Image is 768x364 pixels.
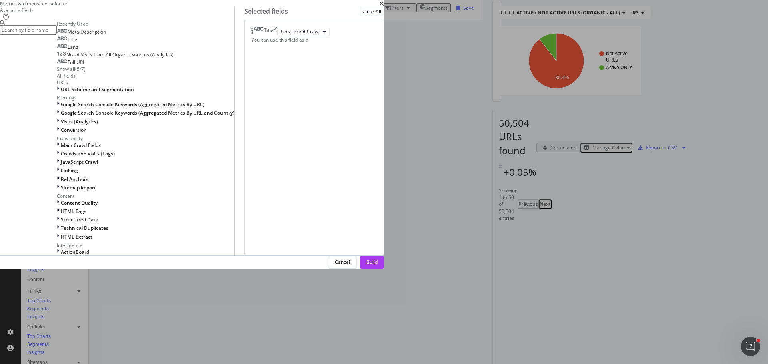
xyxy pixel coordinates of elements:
span: Technical Duplicates [61,225,108,231]
button: On Current Crawl [277,27,330,36]
span: Lang [68,44,78,50]
span: Google Search Console Keywords (Aggregated Metrics By URL and Country) [61,109,234,116]
div: times [274,27,277,36]
div: Clear All [362,8,381,15]
div: TitletimesOn Current Crawl [251,27,377,36]
span: Main Crawl Fields [61,142,101,149]
img: tab_domain_overview_orange.svg [32,46,39,53]
div: Rankings [57,94,234,101]
span: HTML Extract [61,233,92,240]
span: Crawls and Visits (Logs) [61,150,115,157]
img: website_grey.svg [13,21,19,27]
span: Meta Description [68,28,106,35]
span: Content Quality [61,199,98,206]
div: Recently Used [57,20,234,27]
iframe: Intercom live chat [741,337,760,356]
div: URLs [57,79,234,86]
span: Linking [61,167,78,174]
div: Title [264,27,274,36]
div: Selected fields [244,7,288,16]
span: Conversion [61,127,87,133]
div: Content [57,193,234,199]
span: Title [68,36,77,43]
span: ActionBoard [61,249,89,255]
span: Visits (Analytics) [61,118,98,125]
div: ( 5 / 7 ) [75,66,86,72]
span: JavaScript Crawl [61,159,98,165]
span: Full URL [68,59,85,66]
img: tab_keywords_by_traffic_grey.svg [91,46,97,53]
span: No. of Visits from All Organic Sources (Analytics) [66,51,174,58]
div: All fields [57,72,234,79]
span: On Current Crawl [281,28,320,35]
span: Google Search Console Keywords (Aggregated Metrics By URL) [61,101,204,108]
div: Cancel [335,259,350,265]
div: You can use this field as a [251,36,377,43]
div: Build [366,259,378,265]
span: Sitemap import [61,184,96,191]
button: Build [360,256,384,269]
span: Structured Data [61,216,98,223]
div: Crawlability [57,135,234,142]
span: Rel Anchors [61,176,88,183]
div: Intelligence [57,242,234,249]
div: Show all [57,66,75,72]
span: HTML Tags [61,208,86,215]
div: v 4.0.25 [22,13,39,19]
img: logo_orange.svg [13,13,19,19]
div: Mots-clés [100,47,122,52]
span: URL Scheme and Segmentation [61,86,134,93]
button: Cancel [328,256,357,269]
button: Clear All [360,7,384,16]
div: Domaine: [DOMAIN_NAME] [21,21,90,27]
div: Domaine [41,47,62,52]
